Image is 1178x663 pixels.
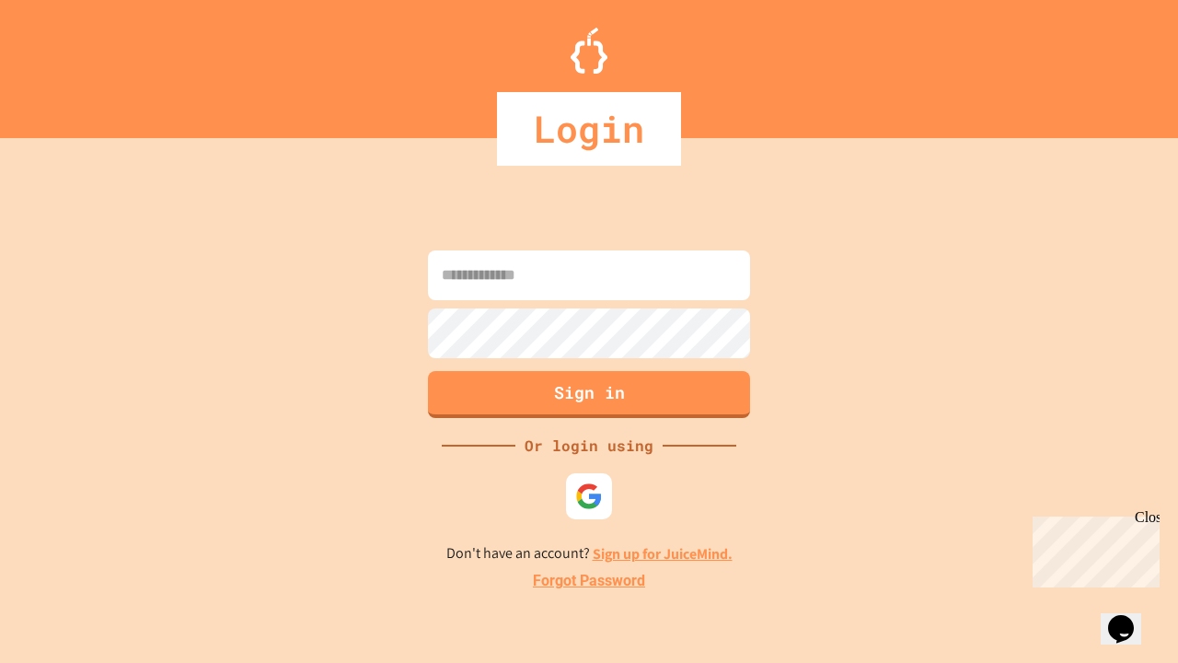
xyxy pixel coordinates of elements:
div: Chat with us now!Close [7,7,127,117]
p: Don't have an account? [446,542,733,565]
button: Sign in [428,371,750,418]
div: Or login using [515,435,663,457]
img: google-icon.svg [575,483,603,510]
a: Sign up for JuiceMind. [593,544,733,564]
iframe: chat widget [1101,589,1160,645]
iframe: chat widget [1025,509,1160,587]
a: Forgot Password [533,570,645,592]
img: Logo.svg [571,28,607,74]
div: Login [497,92,681,166]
